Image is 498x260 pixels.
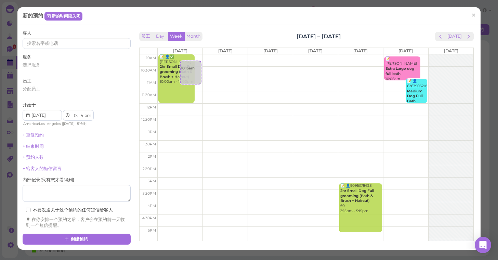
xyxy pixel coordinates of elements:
a: + 预约人数 [23,155,44,160]
label: 不要发送关于这个预约的任何短信给客人 [26,207,113,213]
label: 员工 [23,78,31,84]
span: × [471,11,476,20]
div: 📝 [PERSON_NAME] 10:05am [385,56,420,81]
button: prev [435,32,446,41]
span: 5pm [148,228,156,233]
span: 12:30pm [141,117,156,122]
b: 2hr Small Dog Full grooming (Bath & Brush + Haircut) [340,188,374,203]
span: America/Los_Angeles [23,121,61,126]
span: [DATE] [218,48,233,53]
button: Day [152,32,168,41]
span: 4pm [147,204,156,208]
span: [DATE] [263,48,278,53]
span: 3:30pm [143,191,156,196]
span: 1:30pm [143,142,156,146]
label: 客人 [23,30,31,36]
span: [DATE] [353,48,368,53]
div: 📝 👤6263905207 60 11:00am [407,79,427,114]
span: 新的预约 [23,12,44,19]
span: 11am [147,80,156,85]
a: 新的时间段关闭 [44,12,82,20]
a: + 结束时间 [23,144,44,149]
input: 搜索名字或电话 [23,38,131,49]
button: [DATE] [445,32,464,41]
input: 不要发送关于这个预约的任何短信给客人 [26,208,30,212]
b: Extra Large dog full bath [385,66,414,76]
span: 11:30am [142,93,156,97]
h2: [DATE] – [DATE] [297,32,341,40]
span: 10am [146,56,156,60]
span: [DATE] [444,48,458,53]
button: 创建预约 [23,234,131,245]
b: Medium Dog Full Bath [407,89,423,103]
span: [DATE] [308,48,323,53]
b: 2hr Small Dog Full grooming (Bath & Brush + Haircut) [160,64,194,79]
button: 员工 [139,32,152,41]
div: 在你安排一个预约之后，客户会在预约前一天收到一个短信提醒。 [26,217,127,229]
div: Open Intercom Messenger [475,237,491,253]
span: [DATE] [398,48,413,53]
span: 1pm [148,130,156,134]
div: 📝 👤✅ [PERSON_NAME] 10:00am - 12:00pm [159,54,195,84]
span: 2pm [148,154,156,159]
button: Month [184,32,202,41]
span: [DATE] [63,121,75,126]
span: 5:30pm [143,240,156,245]
div: | | [23,121,99,127]
span: 夏令时 [77,121,87,126]
span: 2:30pm [143,167,156,171]
label: 服务 [23,54,31,60]
span: 选择服务 [23,62,40,67]
button: next [463,32,474,41]
span: 3pm [148,179,156,183]
span: 10:30am [141,68,156,73]
label: 内部记录 ( 只有您才看得到 ) [23,177,74,183]
span: 分配员工 [23,86,40,91]
button: Week [168,32,185,41]
span: 4:30pm [142,216,156,220]
div: 10:15am [181,61,201,71]
label: 开始于 [23,102,36,108]
a: + 重复预约 [23,132,44,138]
a: + 给客人的短信留言 [23,166,62,171]
div: 📝 👤9096378628 60 3:15pm - 5:15pm [340,183,382,213]
span: [DATE] [173,48,187,53]
span: 12pm [146,105,156,109]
